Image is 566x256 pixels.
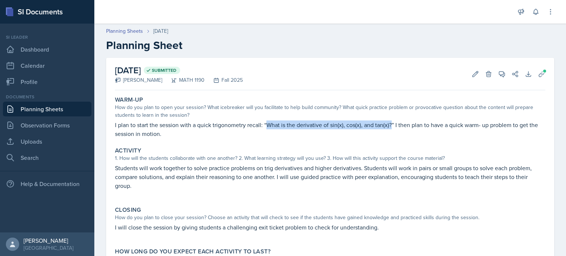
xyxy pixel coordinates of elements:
[3,134,91,149] a: Uploads
[115,206,141,214] label: Closing
[3,58,91,73] a: Calendar
[205,76,243,84] div: Fall 2025
[162,76,205,84] div: MATH 1190
[24,237,73,244] div: [PERSON_NAME]
[153,27,168,35] div: [DATE]
[115,223,545,232] p: I will close the session by giving students a challenging exit ticket problem to check for unders...
[3,176,91,191] div: Help & Documentation
[106,27,143,35] a: Planning Sheets
[3,102,91,116] a: Planning Sheets
[3,118,91,133] a: Observation Forms
[24,244,73,252] div: [GEOGRAPHIC_DATA]
[3,42,91,57] a: Dashboard
[106,39,554,52] h2: Planning Sheet
[115,76,162,84] div: [PERSON_NAME]
[115,214,545,221] div: How do you plan to close your session? Choose an activity that will check to see if the students ...
[115,96,143,104] label: Warm-Up
[3,150,91,165] a: Search
[152,67,177,73] span: Submitted
[115,147,141,154] label: Activity
[115,154,545,162] div: 1. How will the students collaborate with one another? 2. What learning strategy will you use? 3....
[3,94,91,100] div: Documents
[3,74,91,89] a: Profile
[3,34,91,41] div: Si leader
[115,120,545,138] p: I plan to start the session with a quick trigonometry recall: “What is the derivative of sin⁡(x),...
[115,64,243,77] h2: [DATE]
[115,164,545,190] p: Students will work together to solve practice problems on trig derivatives and higher derivatives...
[115,248,270,255] label: How long do you expect each activity to last?
[115,104,545,119] div: How do you plan to open your session? What icebreaker will you facilitate to help build community...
